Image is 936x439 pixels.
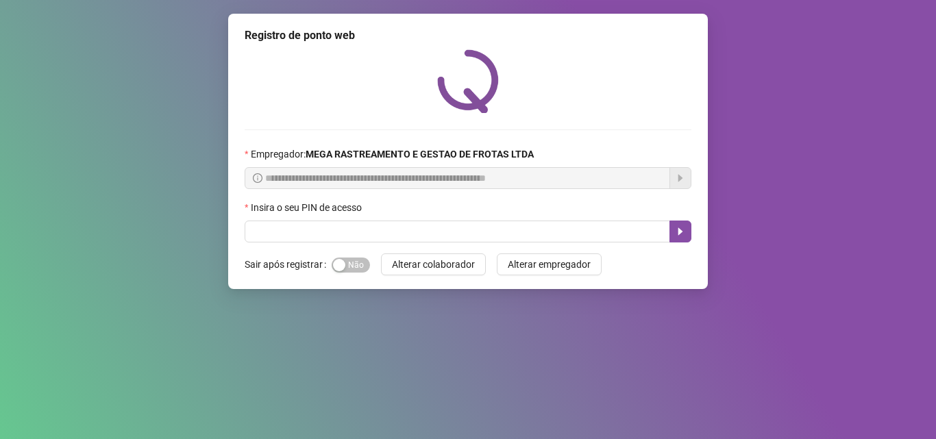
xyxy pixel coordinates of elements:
[251,147,534,162] span: Empregador :
[381,253,486,275] button: Alterar colaborador
[497,253,602,275] button: Alterar empregador
[245,253,332,275] label: Sair após registrar
[392,257,475,272] span: Alterar colaborador
[245,200,371,215] label: Insira o seu PIN de acesso
[675,226,686,237] span: caret-right
[508,257,591,272] span: Alterar empregador
[437,49,499,113] img: QRPoint
[306,149,534,160] strong: MEGA RASTREAMENTO E GESTAO DE FROTAS LTDA
[245,27,691,44] div: Registro de ponto web
[253,173,262,183] span: info-circle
